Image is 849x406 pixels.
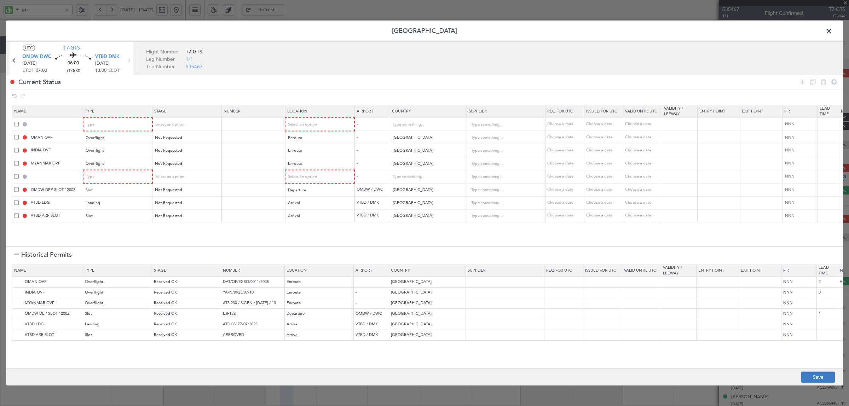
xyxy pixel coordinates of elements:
[784,200,818,206] input: NNN
[6,21,843,42] header: [GEOGRAPHIC_DATA]
[820,106,830,117] span: Lead Time
[697,265,739,277] th: Entry Point
[784,109,790,114] span: Fir
[784,160,818,166] input: NNN
[817,277,838,288] td: 2
[739,265,781,277] th: Exit Point
[781,330,817,341] td: NNN
[742,109,763,114] span: Exit Point
[817,265,838,277] th: Lead Time
[781,265,817,277] th: Fir
[781,298,817,309] td: NNN
[784,174,818,180] input: NNN
[781,309,817,319] td: NNN
[781,288,817,298] td: NNN
[781,319,817,330] td: NNN
[699,109,725,114] span: Entry Point
[817,288,838,298] td: 3
[784,213,818,219] input: NNN
[801,372,835,383] button: Save
[817,309,838,319] td: 1
[784,147,818,153] input: NNN
[781,277,817,288] td: NNN
[784,121,818,127] input: NNN
[784,134,818,140] input: NNN
[784,187,818,193] input: NNN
